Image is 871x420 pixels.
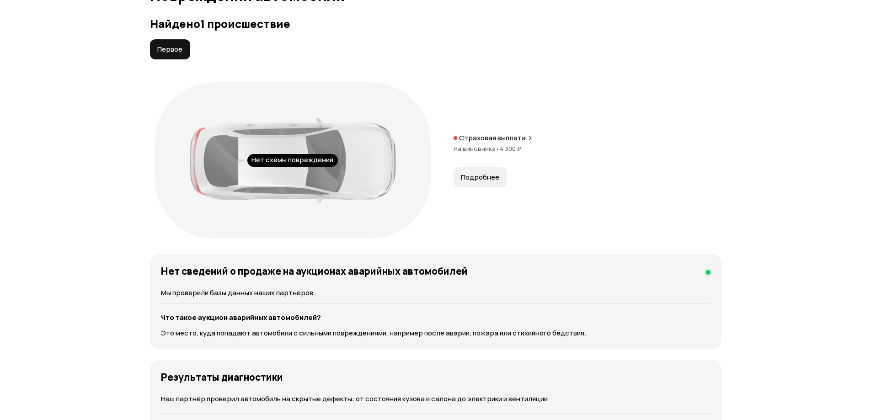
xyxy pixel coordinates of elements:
[459,133,526,143] p: Страховая выплата
[454,167,507,187] button: Подробнее
[500,144,521,153] span: 4 300 ₽
[161,328,711,338] p: Это место, куда попадают автомобили с сильными повреждениями, например после аварии, пожара или с...
[161,265,468,277] h4: Нет сведений о продаже на аукционах аварийных автомобилей
[247,154,338,167] div: Нет схемы повреждений
[461,173,499,182] span: Подробнее
[150,17,721,30] h3: Найдено 1 происшествие
[161,394,711,404] p: Наш партнёр проверил автомобиль на скрытые дефекты: от состояния кузова и салона до электрики и в...
[161,288,711,298] p: Мы проверили базы данных наших партнёров.
[161,313,321,322] strong: Что такое аукцион аварийных автомобилей?
[150,39,190,59] button: Первое
[161,371,283,383] h4: Результаты диагностики
[496,144,500,153] span: •
[157,45,182,54] span: Первое
[454,144,500,153] span: На виновника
